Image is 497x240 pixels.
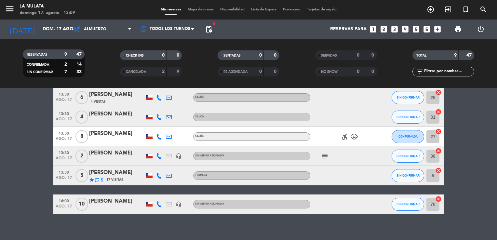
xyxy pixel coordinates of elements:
[89,129,144,138] div: [PERSON_NAME]
[56,156,72,164] span: ago. 17
[435,89,442,96] i: cancel
[341,133,348,140] i: accessible_forward
[454,25,462,33] span: print
[392,111,424,124] button: SIN CONFIRMAR
[392,169,424,182] button: SIN CONFIRMAR
[396,115,420,119] span: SIN CONFIRMAR
[76,70,83,74] strong: 33
[75,150,88,163] span: 2
[469,20,492,39] div: LOG OUT
[89,177,94,182] i: star
[435,196,442,202] i: cancel
[259,53,262,58] strong: 0
[396,174,420,177] span: SIN CONFIRMAR
[435,167,442,174] i: cancel
[330,27,367,32] span: Reservas para
[89,197,144,206] div: [PERSON_NAME]
[157,8,184,11] span: Mis reservas
[369,25,377,33] i: looks_one
[91,99,106,104] span: 4 Visitas
[5,4,15,14] i: menu
[56,90,72,98] span: 13:30
[177,53,181,58] strong: 0
[357,69,359,74] strong: 0
[75,198,88,211] span: 10
[435,109,442,115] i: cancel
[89,110,144,118] div: [PERSON_NAME]
[89,149,144,157] div: [PERSON_NAME]
[217,8,248,11] span: Disponibilidad
[64,62,67,67] strong: 2
[223,54,241,57] span: SENTADAS
[248,8,280,11] span: Lista de Espera
[466,53,473,58] strong: 47
[392,198,424,211] button: SIN CONFIRMAR
[280,8,304,11] span: Pre-acceso
[462,6,470,13] i: turned_in_not
[60,25,68,33] i: arrow_drop_down
[396,154,420,158] span: SIN CONFIRMAR
[423,25,431,33] i: looks_6
[56,149,72,156] span: 13:30
[76,52,83,57] strong: 47
[371,53,375,58] strong: 0
[435,148,442,154] i: cancel
[357,53,359,58] strong: 0
[94,177,100,182] i: repeat
[433,25,442,33] i: add_box
[444,6,452,13] i: exit_to_app
[56,129,72,137] span: 13:30
[20,3,75,10] div: La Mulata
[479,6,487,13] i: search
[392,91,424,104] button: SIN CONFIRMAR
[162,69,165,74] strong: 2
[106,177,123,182] span: 17 Visitas
[380,25,388,33] i: looks_two
[423,68,474,75] input: Filtrar por nombre...
[56,204,72,212] span: ago. 17
[56,110,72,117] span: 13:30
[126,70,146,73] span: CANCELADA
[56,168,72,176] span: 13:30
[390,25,399,33] i: looks_3
[274,53,278,58] strong: 0
[100,177,105,182] i: attach_money
[64,52,67,57] strong: 9
[412,25,420,33] i: looks_5
[396,96,420,99] span: SIN CONFIRMAR
[177,69,181,74] strong: 9
[195,154,224,157] span: Sin menú asignado
[398,135,418,138] span: CONFIRMADA
[435,128,442,135] i: cancel
[195,96,205,99] span: Salón
[416,68,423,75] i: filter_list
[195,174,207,177] span: Terraza
[427,6,435,13] i: add_circle_outline
[20,10,75,16] div: domingo 17. agosto - 13:09
[212,22,216,26] span: fiber_manual_record
[5,22,39,36] i: [DATE]
[401,25,410,33] i: looks_4
[321,152,329,160] i: subject
[126,54,144,57] span: CHECK INS
[454,53,457,58] strong: 9
[274,69,278,74] strong: 0
[195,135,205,138] span: Salón
[89,90,144,99] div: [PERSON_NAME]
[259,69,262,74] strong: 0
[205,25,213,33] span: pending_actions
[56,117,72,125] span: ago. 17
[477,25,485,33] i: power_settings_new
[321,70,338,73] span: NO SHOW
[176,153,181,159] i: headset_mic
[75,91,88,104] span: 6
[75,111,88,124] span: 4
[195,115,205,118] span: Salón
[416,54,426,57] span: TOTAL
[76,62,83,67] strong: 14
[89,168,144,177] div: [PERSON_NAME]
[64,70,67,74] strong: 7
[396,202,420,206] span: SIN CONFIRMAR
[56,176,72,183] span: ago. 17
[27,63,49,66] span: CONFIRMADA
